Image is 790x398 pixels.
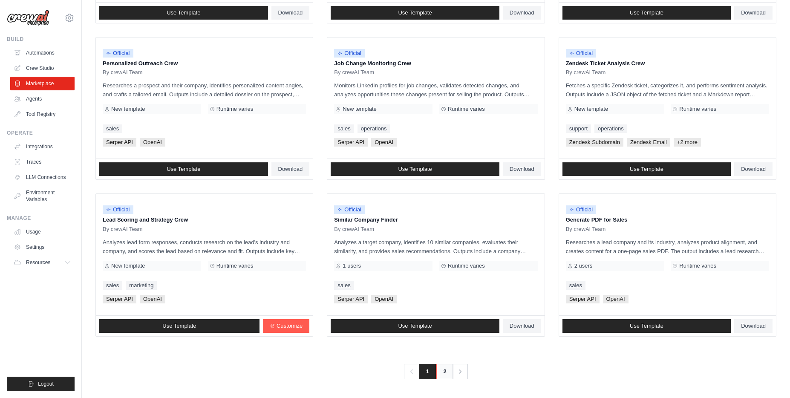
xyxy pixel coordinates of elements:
span: Use Template [630,323,663,329]
span: Use Template [398,323,432,329]
nav: Pagination [404,364,467,379]
a: operations [358,124,390,133]
a: Usage [10,225,75,239]
span: Official [566,205,597,214]
span: New template [574,106,608,112]
p: Analyzes lead form responses, conducts research on the lead's industry and company, and scores th... [103,238,306,256]
p: Monitors LinkedIn profiles for job changes, validates detected changes, and analyzes opportunitie... [334,81,537,99]
span: New template [111,106,145,112]
a: Use Template [99,162,268,176]
a: Crew Studio [10,61,75,75]
button: Resources [10,256,75,269]
span: Serper API [103,295,136,303]
span: New template [343,106,376,112]
a: 2 [436,364,453,379]
span: By crewAI Team [334,226,374,233]
span: Use Template [630,166,663,173]
p: Analyzes a target company, identifies 10 similar companies, evaluates their similarity, and provi... [334,238,537,256]
a: Download [503,319,541,333]
span: By crewAI Team [103,69,143,76]
span: +2 more [674,138,701,147]
span: Serper API [566,295,600,303]
span: Customize [277,323,303,329]
p: Personalized Outreach Crew [103,59,306,68]
span: Use Template [630,9,663,16]
span: Resources [26,259,50,266]
span: Official [103,205,133,214]
span: Runtime varies [448,262,485,269]
img: Logo [7,10,49,26]
a: sales [334,124,354,133]
a: sales [566,281,585,290]
a: Use Template [99,6,268,20]
span: Runtime varies [679,262,716,269]
span: 1 [419,364,435,379]
a: Use Template [99,319,259,333]
a: sales [103,124,122,133]
button: Logout [7,377,75,391]
a: Use Template [562,162,731,176]
span: Serper API [334,295,368,303]
span: Serper API [334,138,368,147]
a: Download [734,162,773,176]
p: Generate PDF for Sales [566,216,769,224]
a: Use Template [331,6,499,20]
a: Customize [263,319,309,333]
span: Use Template [398,9,432,16]
a: support [566,124,591,133]
a: Use Template [562,6,731,20]
span: Use Template [167,166,200,173]
span: OpenAI [140,295,165,303]
a: Tool Registry [10,107,75,121]
span: 2 users [574,262,593,269]
span: OpenAI [140,138,165,147]
span: Download [741,9,766,16]
span: OpenAI [371,295,397,303]
span: Use Template [398,166,432,173]
div: Build [7,36,75,43]
a: Download [734,6,773,20]
span: Runtime varies [216,262,254,269]
p: Fetches a specific Zendesk ticket, categorizes it, and performs sentiment analysis. Outputs inclu... [566,81,769,99]
a: Use Template [331,162,499,176]
a: Download [271,162,310,176]
span: OpenAI [371,138,397,147]
a: Download [503,162,541,176]
div: Operate [7,130,75,136]
span: By crewAI Team [566,226,606,233]
span: Official [566,49,597,58]
p: Similar Company Finder [334,216,537,224]
span: Logout [38,381,54,387]
span: Official [334,205,365,214]
span: Zendesk Subdomain [566,138,623,147]
span: Zendesk Email [627,138,670,147]
span: New template [111,262,145,269]
span: Use Template [167,9,200,16]
span: Serper API [103,138,136,147]
p: Lead Scoring and Strategy Crew [103,216,306,224]
span: By crewAI Team [103,226,143,233]
span: Download [510,9,534,16]
a: Traces [10,155,75,169]
span: Download [741,323,766,329]
a: Environment Variables [10,186,75,206]
a: Use Template [331,319,499,333]
span: Runtime varies [216,106,254,112]
span: Download [510,166,534,173]
a: LLM Connections [10,170,75,184]
a: Use Template [562,319,731,333]
span: 1 users [343,262,361,269]
span: OpenAI [603,295,629,303]
a: Settings [10,240,75,254]
p: Zendesk Ticket Analysis Crew [566,59,769,68]
span: Use Template [162,323,196,329]
span: Official [103,49,133,58]
div: Manage [7,215,75,222]
p: Researches a lead company and its industry, analyzes product alignment, and creates content for a... [566,238,769,256]
a: sales [334,281,354,290]
a: Download [271,6,310,20]
a: marketing [126,281,157,290]
span: Download [741,166,766,173]
a: Marketplace [10,77,75,90]
span: Official [334,49,365,58]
